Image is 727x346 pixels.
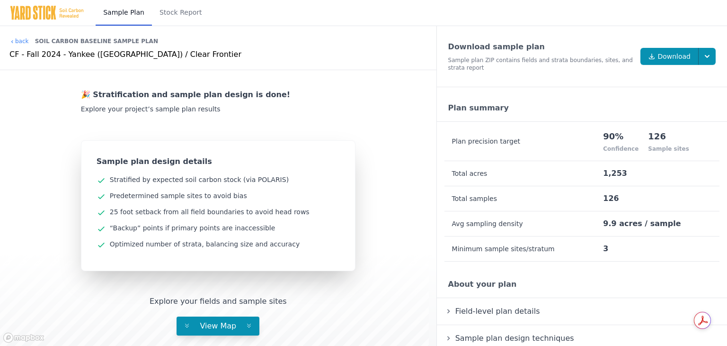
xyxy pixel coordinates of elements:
button: View Map [177,317,259,336]
div: Explore your project’s sample plan results [81,104,355,114]
td: 1,253 [603,161,719,186]
div: Plan summary [437,95,727,122]
th: Avg sampling density [444,211,603,237]
th: Total acres [444,161,603,186]
div: Sample plan design details [97,156,340,167]
summary: Field-level plan details [444,306,719,317]
div: Optimized number of strata, balancing size and accuracy [110,239,300,250]
td: 126 [603,186,719,211]
div: 🎉 Stratification and sample plan design is done! [81,89,355,100]
div: 25 foot setback from all field boundaries to avoid head rows [110,207,310,218]
div: 126 [648,130,689,143]
a: back [9,37,29,45]
summary: Sample plan design techniques [444,333,719,344]
div: CF - Fall 2024 - Yankee ([GEOGRAPHIC_DATA]) / Clear Frontier [9,49,427,60]
div: “Backup” points if primary points are inaccessible [110,223,275,234]
img: Yard Stick Logo [9,5,84,20]
div: Predetermined sample sites to avoid bias [110,191,247,201]
th: Plan precision target [444,122,603,161]
div: Soil Carbon Baseline Sample Plan [35,34,158,49]
td: 3 [603,237,719,262]
th: Total samples [444,186,603,211]
div: Sample sites [648,145,689,153]
div: 90% [603,130,638,143]
div: Sample plan ZIP contains fields and strata boundaries, sites, and strata report [448,56,633,72]
span: Field-level plan details [453,305,542,318]
th: Minimum sample sites/stratum [444,237,603,262]
div: Confidence [603,145,638,153]
span: View Map [192,321,244,330]
div: Explore your fields and sample sites [150,296,287,307]
span: Sample plan design techniques [453,332,576,345]
div: Download sample plan [448,41,633,53]
a: Download [640,48,699,65]
div: Stratified by expected soil carbon stock (via POLARIS) [110,175,289,185]
div: About your plan [437,271,727,298]
td: 9.9 acres / sample [603,211,719,237]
